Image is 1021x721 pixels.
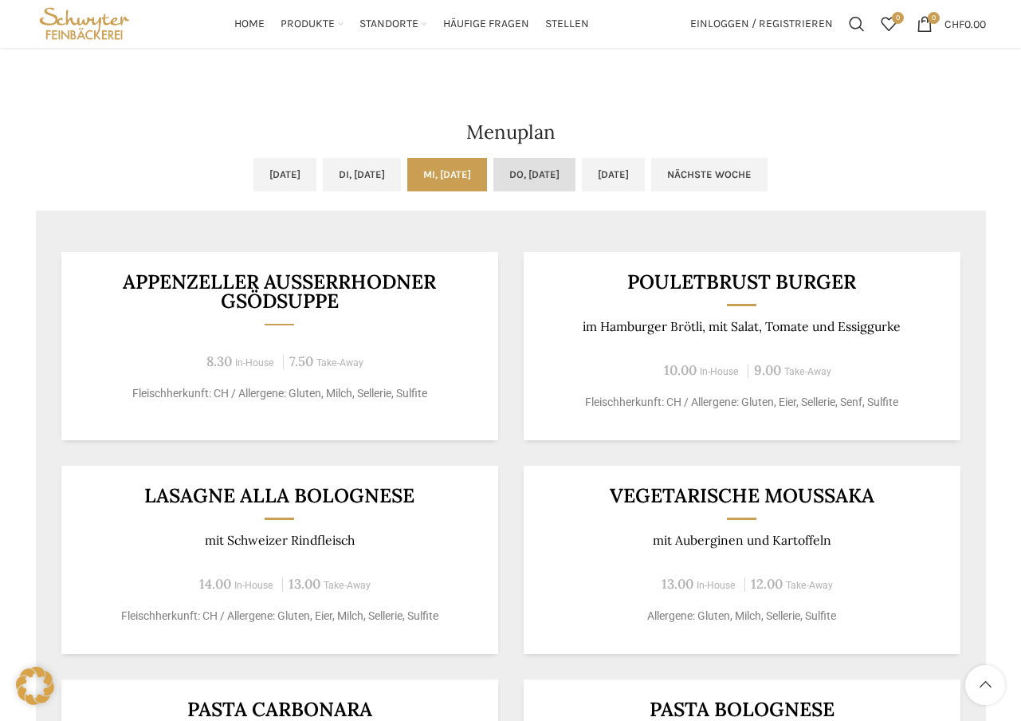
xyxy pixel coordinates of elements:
[81,533,478,548] p: mit Schweizer Rindfleisch
[289,575,320,593] span: 13.00
[316,357,363,368] span: Take-Away
[873,8,905,40] a: 0
[754,361,781,379] span: 9.00
[543,319,940,334] p: im Hamburger Brötli, mit Salat, Tomate und Essiggurke
[141,8,681,40] div: Main navigation
[873,8,905,40] div: Meine Wunschliste
[545,8,589,40] a: Stellen
[234,17,265,32] span: Home
[281,17,335,32] span: Produkte
[443,8,529,40] a: Häufige Fragen
[359,8,427,40] a: Standorte
[909,8,994,40] a: 0 CHF0.00
[662,575,693,593] span: 13.00
[543,699,940,719] h3: Pasta Bolognese
[234,580,273,591] span: In-House
[651,158,768,191] a: Nächste Woche
[543,486,940,506] h3: Vegetarische Moussaka
[443,17,529,32] span: Häufige Fragen
[543,394,940,411] p: Fleischherkunft: CH / Allergene: Gluten, Eier, Sellerie, Senf, Sulfite
[81,486,478,506] h3: LASAGNE ALLA BOLOGNESE
[81,608,478,624] p: Fleischherkunft: CH / Allergene: Gluten, Eier, Milch, Sellerie, Sulfite
[690,18,833,30] span: Einloggen / Registrieren
[235,357,274,368] span: In-House
[682,8,841,40] a: Einloggen / Registrieren
[786,580,833,591] span: Take-Away
[206,353,232,370] span: 8.30
[582,158,645,191] a: [DATE]
[965,665,1005,705] a: Scroll to top button
[493,158,575,191] a: Do, [DATE]
[664,361,697,379] span: 10.00
[545,17,589,32] span: Stellen
[697,580,736,591] span: In-House
[407,158,487,191] a: Mi, [DATE]
[928,12,940,24] span: 0
[81,385,478,402] p: Fleischherkunft: CH / Allergene: Gluten, Milch, Sellerie, Sulfite
[253,158,316,191] a: [DATE]
[359,17,418,32] span: Standorte
[36,123,986,142] h2: Menuplan
[543,608,940,624] p: Allergene: Gluten, Milch, Sellerie, Sulfite
[700,366,739,377] span: In-House
[892,12,904,24] span: 0
[841,8,873,40] a: Suchen
[784,366,831,377] span: Take-Away
[289,353,313,370] span: 7.50
[281,8,344,40] a: Produkte
[199,575,231,593] span: 14.00
[81,272,478,311] h3: Appenzeller Ausserrhodner Gsödsuppe
[324,580,371,591] span: Take-Away
[751,575,783,593] span: 12.00
[944,17,964,30] span: CHF
[543,533,940,548] p: mit Auberginen und Kartoffeln
[36,16,134,30] a: Site logo
[944,17,986,30] bdi: 0.00
[543,272,940,292] h3: Pouletbrust Burger
[323,158,401,191] a: Di, [DATE]
[234,8,265,40] a: Home
[81,699,478,719] h3: Pasta Carbonara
